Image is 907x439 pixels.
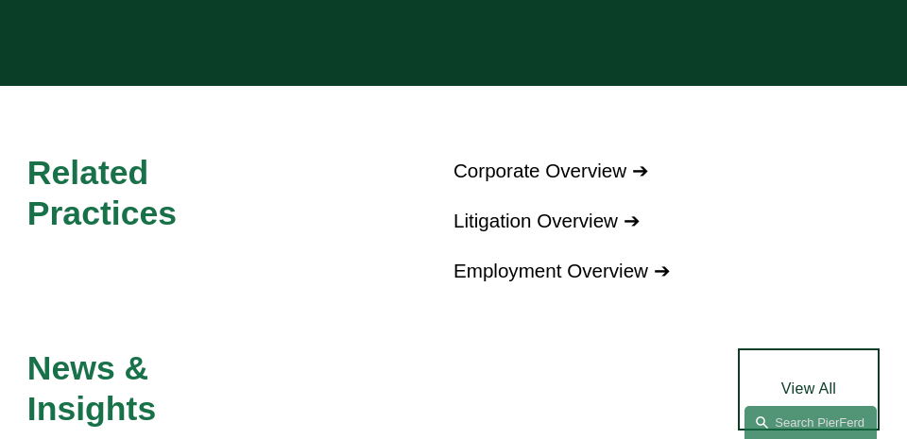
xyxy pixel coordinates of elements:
a: Search this site [744,406,877,439]
a: Employment Overview ➔ [453,260,671,281]
a: Corporate Overview ➔ [453,160,649,181]
span: News & Insights [27,349,158,428]
a: View All [738,348,880,430]
span: Related Practices [27,154,177,232]
a: Litigation Overview ➔ [453,210,641,231]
